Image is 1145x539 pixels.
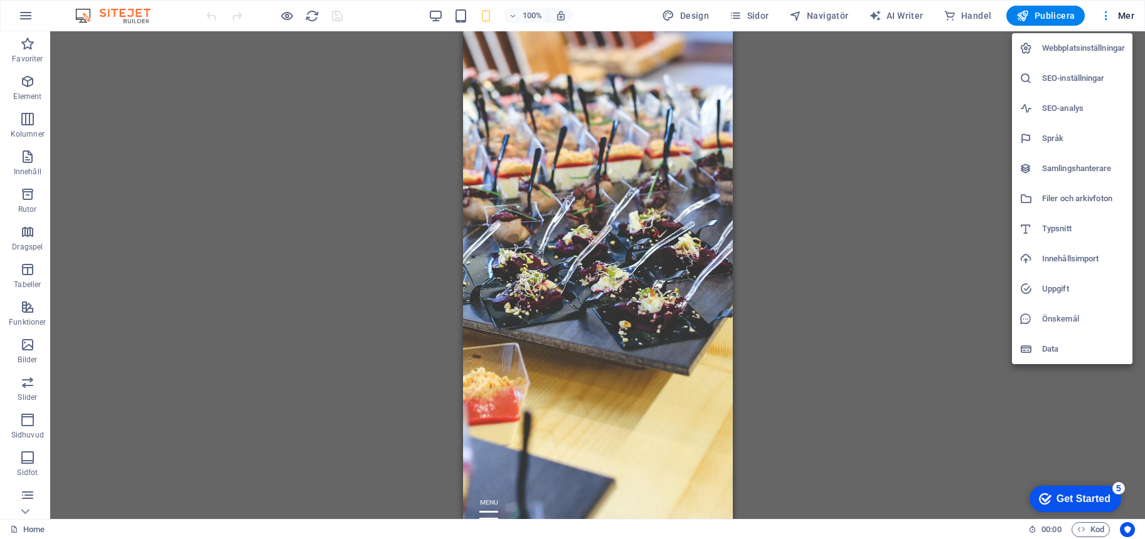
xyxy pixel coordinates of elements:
[37,14,91,25] div: Get Started
[1042,101,1125,116] h6: SEO-analys
[1042,41,1125,56] h6: Webbplatsinställningar
[10,6,102,33] div: Get Started 5 items remaining, 0% complete
[1042,342,1125,357] h6: Data
[1042,251,1125,266] h6: Innehållsimport
[1042,221,1125,236] h6: Typsnitt
[93,3,105,15] div: 5
[1042,71,1125,86] h6: SEO-inställningar
[1042,161,1125,176] h6: Samlingshanterare
[1042,131,1125,146] h6: Språk
[1042,191,1125,206] h6: Filer och arkivfoton
[1042,311,1125,327] h6: Önskemål
[1042,281,1125,296] h6: Uppgift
